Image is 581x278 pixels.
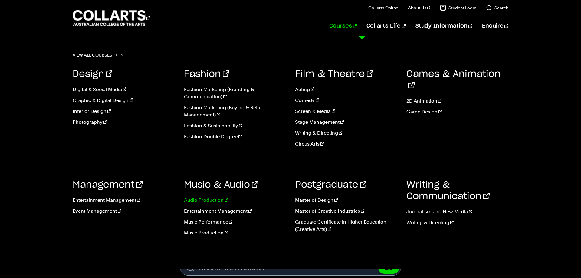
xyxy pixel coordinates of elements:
[295,180,366,189] a: Postgraduate
[408,5,430,11] a: About Us
[184,70,229,79] a: Fashion
[73,108,175,115] a: Interior Design
[184,86,286,100] a: Fashion Marketing (Branding & Communication)
[368,5,398,11] a: Collarts Online
[295,208,397,215] a: Master of Creative Industries
[73,119,175,126] a: Photography
[73,197,175,204] a: Entertainment Management
[482,16,508,36] a: Enquire
[73,51,123,59] a: View all courses
[295,108,397,115] a: Screen & Media
[406,70,501,90] a: Games & Animation
[295,129,397,137] a: Writing & Directing
[184,180,258,189] a: Music & Audio
[295,218,397,233] a: Graduate Certificate in Higher Education (Creative Arts)
[184,133,286,140] a: Fashion Double Degree
[406,219,509,226] a: Writing & Directing
[440,5,476,11] a: Student Login
[406,108,509,116] a: Game Design
[184,229,286,237] a: Music Production
[329,16,357,36] a: Courses
[295,119,397,126] a: Stage Management
[366,16,405,36] a: Collarts Life
[486,5,508,11] a: Search
[295,86,397,93] a: Acting
[73,208,175,215] a: Event Management
[184,122,286,129] a: Fashion & Sustainability
[295,97,397,104] a: Comedy
[295,70,373,79] a: Film & Theatre
[73,9,150,27] div: Go to homepage
[295,197,397,204] a: Master of Design
[184,104,286,119] a: Fashion Marketing (Buying & Retail Management)
[73,86,175,93] a: Digital & Social Media
[73,180,143,189] a: Management
[406,208,509,215] a: Journalism and New Media
[184,208,286,215] a: Entertainment Management
[406,180,490,201] a: Writing & Communication
[184,197,286,204] a: Audio Production
[295,140,397,148] a: Circus Arts
[406,97,509,105] a: 2D Animation
[73,97,175,104] a: Graphic & Digital Design
[73,70,112,79] a: Design
[184,218,286,226] a: Music Performance
[415,16,472,36] a: Study Information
